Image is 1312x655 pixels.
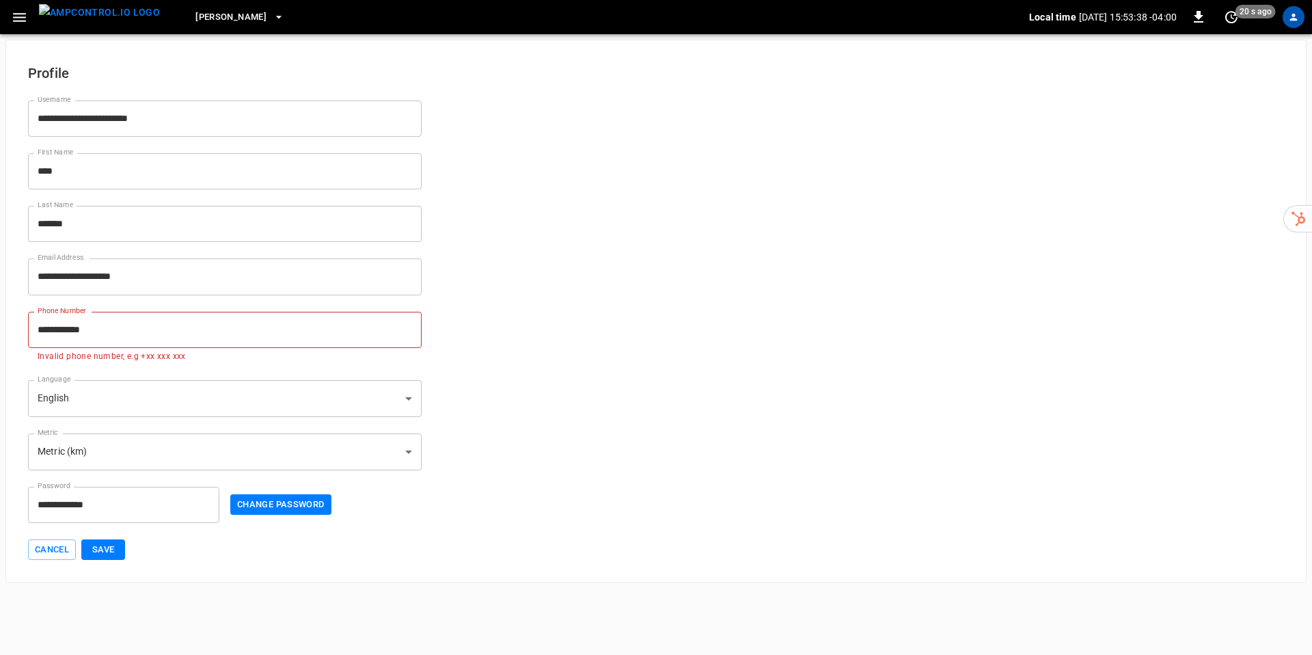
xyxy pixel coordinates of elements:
span: 20 s ago [1235,5,1276,18]
div: Metric (km) [28,433,422,470]
button: set refresh interval [1220,6,1242,28]
div: profile-icon [1283,6,1304,28]
p: Invalid phone number, e.g +xx xxx xxx [38,350,412,364]
label: Email Address [38,252,83,263]
label: Language [38,374,70,385]
span: [PERSON_NAME] [195,10,266,25]
div: English [28,380,422,417]
label: Metric [38,427,58,438]
button: Save [81,539,125,561]
label: Username [38,94,70,105]
h6: Profile [28,62,422,84]
button: Cancel [28,539,76,561]
p: Local time [1029,10,1076,24]
label: Phone Number [38,306,86,317]
p: [DATE] 15:53:38 -04:00 [1079,10,1177,24]
img: ampcontrol.io logo [39,4,160,21]
label: Password [38,481,70,492]
label: Last Name [38,200,73,211]
button: [PERSON_NAME] [190,4,290,31]
label: First Name [38,147,73,158]
button: Change Password [230,494,331,516]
